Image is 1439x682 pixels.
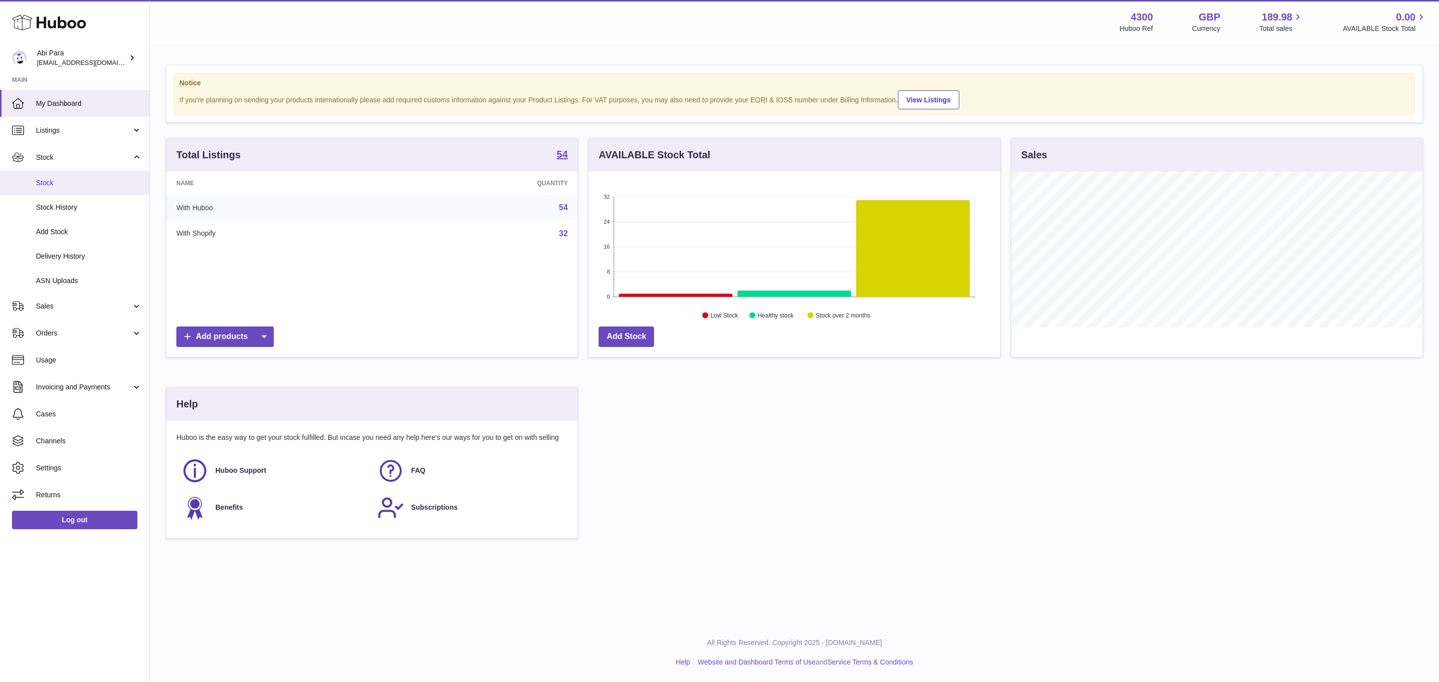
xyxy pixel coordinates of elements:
a: FAQ [377,457,563,484]
span: Invoicing and Payments [36,382,131,392]
span: Stock [36,178,142,188]
span: [EMAIL_ADDRESS][DOMAIN_NAME] [37,58,147,66]
span: Sales [36,302,131,311]
h3: AVAILABLE Stock Total [599,148,710,162]
span: Settings [36,463,142,473]
a: Add products [176,327,274,347]
text: 16 [604,244,610,250]
a: Help [676,658,691,666]
p: All Rights Reserved. Copyright 2025 - [DOMAIN_NAME] [158,638,1431,648]
a: Huboo Support [181,457,367,484]
text: Low Stock [711,312,738,319]
span: Delivery History [36,252,142,261]
a: Service Terms & Conditions [827,658,913,666]
a: 0.00 AVAILABLE Stock Total [1343,10,1427,33]
text: Healthy stock [758,312,794,319]
h3: Help [176,397,198,411]
span: Channels [36,436,142,446]
div: Currency [1192,24,1221,33]
a: Add Stock [599,327,654,347]
div: If you're planning on sending your products internationally please add required customs informati... [179,89,1410,109]
span: Listings [36,126,131,135]
strong: GBP [1199,10,1220,24]
strong: Notice [179,78,1410,88]
a: 189.98 Total sales [1259,10,1304,33]
span: Usage [36,355,142,365]
span: Stock [36,153,131,162]
text: 0 [607,294,610,300]
div: Abi Para [37,48,127,67]
span: FAQ [411,466,426,475]
th: Name [166,172,388,195]
a: Benefits [181,494,367,521]
span: Cases [36,409,142,419]
th: Quantity [388,172,578,195]
p: Huboo is the easy way to get your stock fulfilled. But incase you need any help here's our ways f... [176,433,568,442]
span: Subscriptions [411,503,458,512]
span: Returns [36,490,142,500]
a: Website and Dashboard Terms of Use [698,658,815,666]
td: With Shopify [166,221,388,247]
span: AVAILABLE Stock Total [1343,24,1427,33]
a: Log out [12,511,137,529]
a: View Listings [898,90,959,109]
strong: 54 [557,149,568,159]
span: 189.98 [1262,10,1292,24]
span: Stock History [36,203,142,212]
span: Huboo Support [215,466,266,475]
td: With Huboo [166,195,388,221]
div: Huboo Ref [1120,24,1153,33]
span: My Dashboard [36,99,142,108]
strong: 4300 [1131,10,1153,24]
span: Benefits [215,503,243,512]
text: Stock over 2 months [816,312,870,319]
a: 54 [559,203,568,212]
img: internalAdmin-4300@internal.huboo.com [12,50,27,65]
text: 8 [607,269,610,275]
h3: Total Listings [176,148,241,162]
span: ASN Uploads [36,276,142,286]
text: 24 [604,219,610,225]
span: Orders [36,329,131,338]
a: 32 [559,229,568,238]
span: 0.00 [1396,10,1416,24]
a: Subscriptions [377,494,563,521]
text: 32 [604,194,610,200]
li: and [694,658,913,667]
span: Total sales [1259,24,1304,33]
a: 54 [557,149,568,161]
span: Add Stock [36,227,142,237]
h3: Sales [1021,148,1047,162]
